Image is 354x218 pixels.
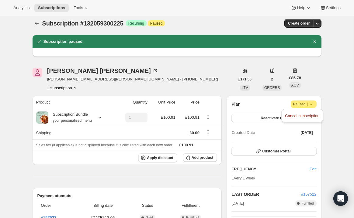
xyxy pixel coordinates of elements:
[43,39,84,45] h2: Subscription paused.
[79,203,127,209] span: Billing date
[168,203,213,209] span: Fulfillment
[301,192,317,196] a: #157522
[37,193,217,199] h2: Payment attempts
[271,77,273,82] span: 2
[47,68,158,74] div: [PERSON_NAME] [PERSON_NAME]
[231,200,244,206] span: [DATE]
[297,5,305,10] span: Help
[235,75,255,83] button: £171.55
[36,143,173,147] span: Sales tax (if applicable) is not displayed because it is calculated with each new order.
[183,153,217,162] button: Add product
[283,111,321,121] button: Cancel subscription
[42,20,123,27] span: Subscription #132059300225
[185,115,200,120] span: £100.91
[326,5,341,10] span: Settings
[287,4,315,12] button: Help
[192,155,213,160] span: Add product
[131,203,164,209] span: Status
[307,102,308,107] span: |
[306,164,320,174] button: Edit
[36,111,48,124] img: product img
[264,86,280,90] span: ORDERS
[47,85,78,91] button: Product actions
[203,129,213,135] button: Shipping actions
[262,149,290,154] span: Customer Portal
[231,176,255,180] span: Every 1 week
[289,75,301,81] span: £85.78
[48,111,92,124] div: Subscription Bundle
[231,147,316,155] button: Customer Portal
[231,191,301,197] h2: LAST ORDER
[267,75,277,83] button: 2
[128,21,144,26] span: Recurring
[316,4,344,12] button: Settings
[301,130,313,135] span: [DATE]
[138,153,177,162] button: Apply discount
[115,96,149,109] th: Quantity
[261,116,287,121] span: Reactivate now
[38,5,65,10] span: Subscriptions
[231,130,255,136] span: Created Date
[13,5,29,10] span: Analytics
[33,68,42,77] span: John Songer
[285,114,319,118] span: Cancel subscription
[238,77,252,82] span: £171.55
[10,4,33,12] button: Analytics
[242,86,248,90] span: LTV
[333,191,348,206] div: Open Intercom Messenger
[203,114,213,120] button: Product actions
[288,21,310,26] span: Create order
[311,37,319,46] button: Dismiss notification
[74,5,83,10] span: Tools
[297,128,317,137] button: [DATE]
[149,96,177,109] th: Unit Price
[150,21,163,26] span: Paused
[161,115,175,120] span: £100.91
[231,166,310,172] h2: FREQUENCY
[231,101,241,107] h2: Plan
[33,96,115,109] th: Product
[70,4,93,12] button: Tools
[291,83,299,87] span: AOV
[231,114,316,122] button: Reactivate now
[310,166,316,172] span: Edit
[177,96,201,109] th: Price
[47,76,218,82] span: [PERSON_NAME][EMAIL_ADDRESS][PERSON_NAME][DOMAIN_NAME] · [PHONE_NUMBER]
[189,131,200,135] span: £0.00
[37,199,77,212] th: Order
[147,155,173,160] span: Apply discount
[34,4,69,12] button: Subscriptions
[53,118,92,123] small: your personalised menu
[293,101,314,107] span: Paused
[33,19,41,28] button: Subscriptions
[33,126,115,139] th: Shipping
[284,19,313,28] button: Create order
[179,143,193,147] span: £100.91
[301,191,317,197] button: #157522
[301,201,314,206] span: Fulfilled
